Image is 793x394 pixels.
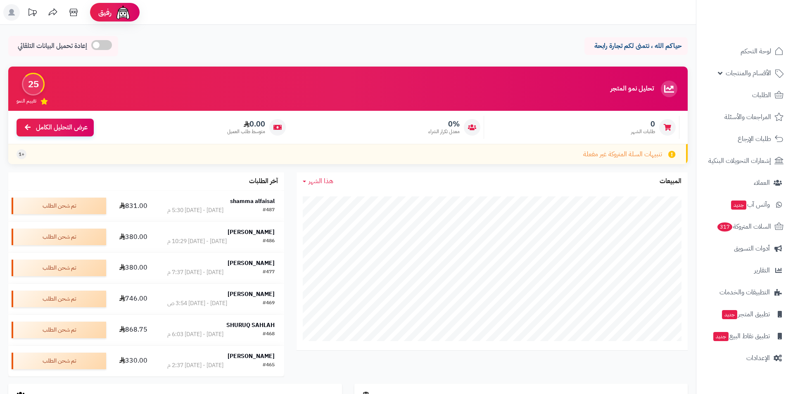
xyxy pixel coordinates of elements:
img: ai-face.png [115,4,131,21]
div: #477 [263,268,275,277]
span: 317 [717,222,732,232]
a: وآتس آبجديد [701,195,788,215]
div: [DATE] - [DATE] 7:37 م [167,268,223,277]
a: الطلبات [701,85,788,105]
div: [DATE] - [DATE] 2:37 م [167,361,223,370]
span: عرض التحليل الكامل [36,123,88,132]
span: تطبيق المتجر [721,308,770,320]
td: 330.00 [109,346,158,376]
td: 746.00 [109,284,158,314]
span: 0.00 [227,119,265,129]
span: جديد [731,201,746,210]
div: #465 [263,361,275,370]
a: طلبات الإرجاع [701,129,788,149]
div: [DATE] - [DATE] 3:54 ص [167,299,227,308]
span: +1 [19,151,24,158]
span: تنبيهات السلة المتروكة غير مفعلة [583,150,662,159]
span: التطبيقات والخدمات [719,287,770,298]
span: وآتس آب [730,199,770,210]
span: الإعدادات [746,352,770,364]
div: #468 [263,330,275,339]
a: عرض التحليل الكامل [17,119,94,136]
strong: [PERSON_NAME] [228,352,275,361]
div: #486 [263,237,275,246]
span: السلات المتروكة [717,221,771,232]
div: تم شحن الطلب [12,291,106,307]
span: متوسط طلب العميل [227,128,265,135]
div: تم شحن الطلب [12,198,106,214]
div: تم شحن الطلب [12,353,106,369]
span: إعادة تحميل البيانات التلقائي [18,41,87,51]
a: تطبيق المتجرجديد [701,304,788,324]
div: تم شحن الطلب [12,229,106,245]
span: التقارير [754,265,770,276]
span: تقييم النمو [17,98,36,105]
td: 831.00 [109,191,158,221]
span: إشعارات التحويلات البنكية [708,155,771,167]
td: 868.75 [109,315,158,345]
div: [DATE] - [DATE] 10:29 م [167,237,227,246]
div: #487 [263,206,275,215]
a: الإعدادات [701,348,788,368]
strong: [PERSON_NAME] [228,290,275,298]
span: تطبيق نقاط البيع [712,330,770,342]
a: إشعارات التحويلات البنكية [701,151,788,171]
span: الأقسام والمنتجات [726,67,771,79]
span: المراجعات والأسئلة [724,111,771,123]
h3: تحليل نمو المتجر [610,85,654,93]
a: تطبيق نقاط البيعجديد [701,326,788,346]
span: العملاء [754,177,770,189]
a: لوحة التحكم [701,41,788,61]
p: حياكم الله ، نتمنى لكم تجارة رابحة [591,41,681,51]
a: أدوات التسويق [701,239,788,258]
h3: آخر الطلبات [249,178,278,185]
h3: المبيعات [660,178,681,185]
span: 0% [428,119,460,129]
span: معدل تكرار الشراء [428,128,460,135]
div: تم شحن الطلب [12,260,106,276]
a: تحديثات المنصة [22,4,43,23]
strong: [PERSON_NAME] [228,228,275,236]
strong: [PERSON_NAME] [228,259,275,267]
a: المراجعات والأسئلة [701,107,788,127]
span: أدوات التسويق [734,243,770,254]
div: [DATE] - [DATE] 6:03 م [167,330,223,339]
strong: shamma alfaisal [230,197,275,205]
span: جديد [713,332,729,341]
div: تم شحن الطلب [12,322,106,338]
td: 380.00 [109,253,158,283]
a: التقارير [701,260,788,280]
span: طلبات الإرجاع [738,133,771,145]
span: الطلبات [752,89,771,101]
span: 0 [631,119,655,129]
span: هذا الشهر [309,176,333,186]
span: جديد [722,310,737,319]
a: العملاء [701,173,788,193]
a: هذا الشهر [303,177,333,186]
span: طلبات الشهر [631,128,655,135]
a: التطبيقات والخدمات [701,282,788,302]
span: لوحة التحكم [741,45,771,57]
td: 380.00 [109,222,158,252]
div: [DATE] - [DATE] 5:30 م [167,206,223,215]
div: #469 [263,299,275,308]
strong: SHURUQ SAHLAH [226,321,275,330]
a: السلات المتروكة317 [701,217,788,236]
span: رفيق [98,7,112,17]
